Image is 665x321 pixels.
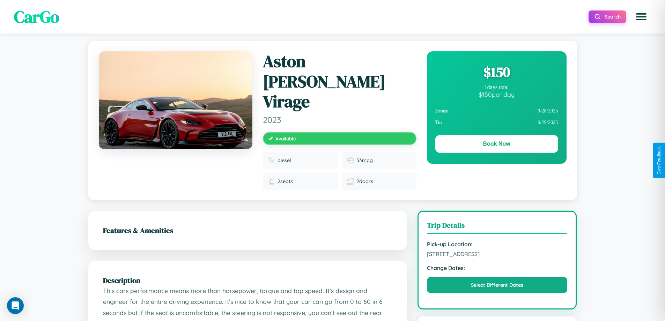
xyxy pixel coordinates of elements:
[427,277,568,293] button: Select Different Dates
[589,10,626,23] button: Search
[7,297,24,314] div: Open Intercom Messenger
[435,84,558,90] div: 1 days total
[605,14,621,20] span: Search
[435,117,558,128] div: 9 / 29 / 2025
[278,178,293,184] span: 2 seats
[356,157,373,163] span: 33 mpg
[275,136,296,141] span: Available
[103,225,392,235] h2: Features & Amenities
[435,90,558,98] div: $ 150 per day
[356,178,373,184] span: 2 doors
[268,178,275,185] img: Seats
[435,108,449,114] strong: From:
[427,264,568,271] strong: Change Dates:
[427,250,568,257] span: [STREET_ADDRESS]
[347,157,354,164] img: Fuel efficiency
[278,157,291,163] span: diesel
[427,220,568,234] h3: Trip Details
[631,7,651,27] button: Open menu
[268,157,275,164] img: Fuel type
[14,5,59,28] span: CarGo
[435,105,558,117] div: 9 / 28 / 2025
[435,119,442,125] strong: To:
[99,51,252,149] img: Aston Martin Virage 2023
[427,241,568,248] strong: Pick-up Location:
[263,115,416,125] span: 2023
[435,63,558,81] div: $ 150
[263,51,416,112] h1: Aston [PERSON_NAME] Virage
[103,275,392,285] h2: Description
[657,146,662,175] div: Give Feedback
[435,135,558,153] button: Book Now
[347,178,354,185] img: Doors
